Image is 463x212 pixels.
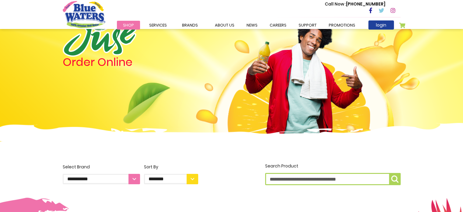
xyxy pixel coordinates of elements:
[63,1,105,28] a: store logo
[325,1,346,7] span: Call Now :
[63,57,198,68] h4: Order Online
[293,21,323,30] a: support
[244,4,363,135] img: man.png
[325,1,385,7] p: [PHONE_NUMBER]
[123,22,134,28] span: Shop
[389,173,401,185] button: Search Product
[63,174,140,184] select: Select Brand
[149,22,167,28] span: Services
[265,163,401,185] label: Search Product
[144,164,198,170] div: Sort By
[368,20,394,30] a: login
[323,21,361,30] a: Promotions
[264,21,293,30] a: careers
[265,173,401,185] input: Search Product
[144,174,198,184] select: Sort By
[182,22,198,28] span: Brands
[63,16,136,57] img: logo
[240,21,264,30] a: News
[63,164,140,184] label: Select Brand
[209,21,240,30] a: about us
[391,175,398,183] img: search-icon.png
